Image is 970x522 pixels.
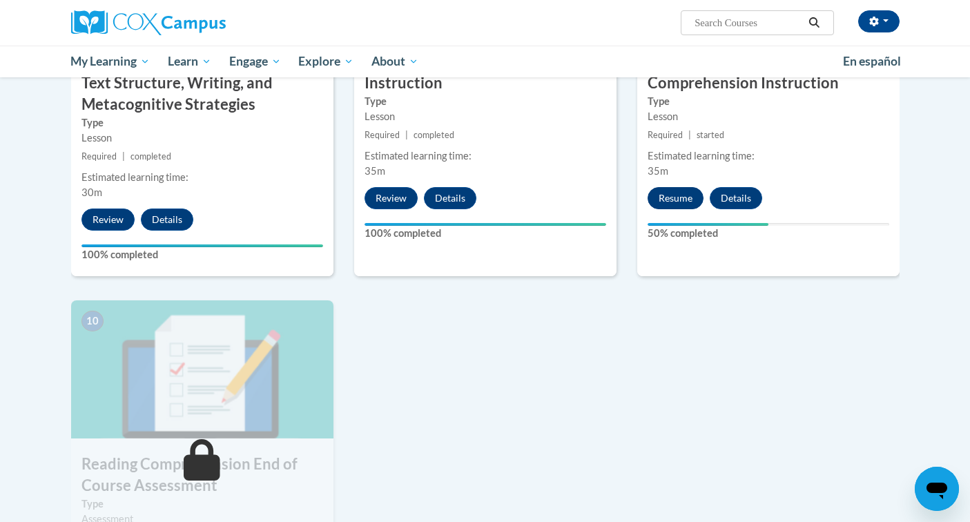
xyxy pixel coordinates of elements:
[130,151,171,162] span: completed
[81,209,135,231] button: Review
[81,115,323,130] label: Type
[648,130,683,140] span: Required
[648,165,668,177] span: 35m
[362,46,427,77] a: About
[122,151,125,162] span: |
[648,109,889,124] div: Lesson
[220,46,290,77] a: Engage
[804,14,824,31] button: Search
[81,247,323,262] label: 100% completed
[710,187,762,209] button: Details
[648,226,889,241] label: 50% completed
[365,109,606,124] div: Lesson
[298,53,353,70] span: Explore
[414,130,454,140] span: completed
[71,10,333,35] a: Cox Campus
[365,223,606,226] div: Your progress
[688,130,691,140] span: |
[365,226,606,241] label: 100% completed
[71,454,333,496] h3: Reading Comprehension End of Course Assessment
[693,14,804,31] input: Search Courses
[834,47,910,76] a: En español
[81,130,323,146] div: Lesson
[71,51,333,115] h3: Deep Reading Comprehension: Text Structure, Writing, and Metacognitive Strategies
[365,94,606,109] label: Type
[141,209,193,231] button: Details
[648,148,889,164] div: Estimated learning time:
[843,54,901,68] span: En español
[648,94,889,109] label: Type
[371,53,418,70] span: About
[81,151,117,162] span: Required
[81,496,323,512] label: Type
[71,300,333,438] img: Course Image
[81,244,323,247] div: Your progress
[81,186,102,198] span: 30m
[424,187,476,209] button: Details
[365,148,606,164] div: Estimated learning time:
[229,53,281,70] span: Engage
[405,130,408,140] span: |
[71,10,226,35] img: Cox Campus
[70,53,150,70] span: My Learning
[289,46,362,77] a: Explore
[81,170,323,185] div: Estimated learning time:
[648,187,704,209] button: Resume
[365,187,418,209] button: Review
[365,165,385,177] span: 35m
[81,311,104,331] span: 10
[50,46,920,77] div: Main menu
[858,10,900,32] button: Account Settings
[168,53,211,70] span: Learn
[62,46,159,77] a: My Learning
[915,467,959,511] iframe: Button to launch messaging window
[159,46,220,77] a: Learn
[648,223,768,226] div: Your progress
[697,130,724,140] span: started
[365,130,400,140] span: Required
